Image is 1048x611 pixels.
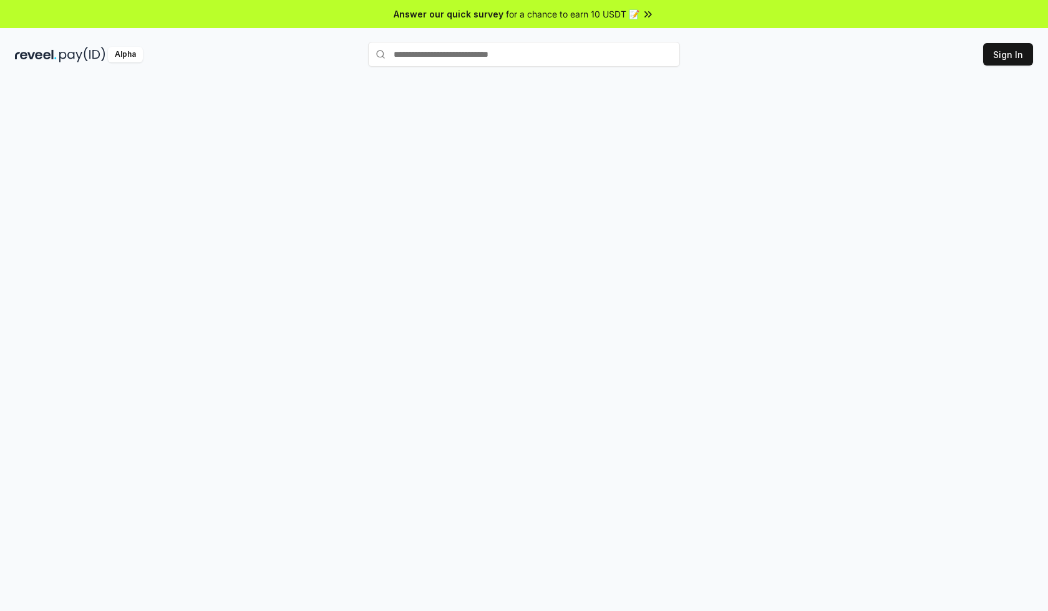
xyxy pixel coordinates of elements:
[394,7,503,21] span: Answer our quick survey
[59,47,105,62] img: pay_id
[983,43,1033,66] button: Sign In
[506,7,639,21] span: for a chance to earn 10 USDT 📝
[108,47,143,62] div: Alpha
[15,47,57,62] img: reveel_dark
